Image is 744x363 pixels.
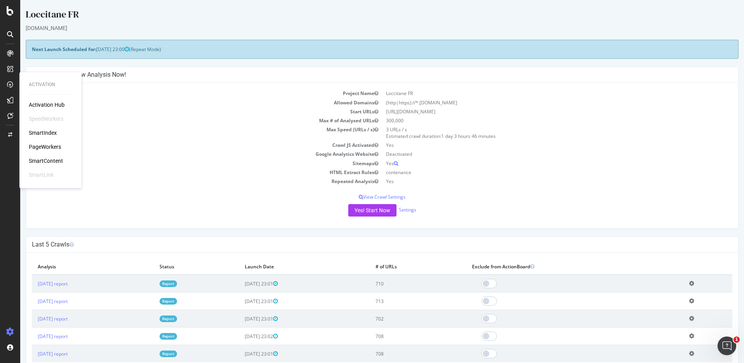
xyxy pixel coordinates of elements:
td: Project Name [12,89,362,98]
iframe: Intercom live chat [718,337,736,355]
a: Settings [379,206,396,213]
td: HTML Extract Rules [12,168,362,177]
a: [DATE] report [18,315,47,322]
a: [DATE] report [18,351,47,357]
div: [DOMAIN_NAME] [5,24,718,32]
td: Yes [362,177,712,186]
strong: Next Launch Scheduled for: [12,46,76,53]
a: [DATE] report [18,280,47,287]
td: Yes [362,159,712,168]
div: Loccitane FR [5,8,718,24]
p: View Crawl Settings [12,194,712,200]
div: SmartLink [29,171,54,179]
div: SpeedWorkers [29,115,63,123]
a: Report [139,298,157,305]
h4: Configure your New Analysis Now! [12,71,712,79]
th: Status [133,259,219,275]
td: Google Analytics Website [12,150,362,159]
th: Launch Date [219,259,349,275]
span: [DATE] 23:01 [225,280,258,287]
span: 1 day 3 hours 46 minutes [421,133,476,139]
span: [DATE] 23:02 [225,333,258,340]
td: (http|https)://*.[DOMAIN_NAME] [362,98,712,107]
div: Activation [29,81,72,88]
td: [URL][DOMAIN_NAME] [362,107,712,116]
td: 300,000 [362,116,712,125]
td: 713 [349,293,446,310]
td: 708 [349,328,446,345]
td: Yes [362,141,712,150]
a: Report [139,315,157,322]
a: [DATE] report [18,333,47,340]
td: Loccitane FR [362,89,712,98]
span: [DATE] 23:01 [225,315,258,322]
td: Max Speed (URLs / s) [12,125,362,141]
h4: Last 5 Crawls [12,241,712,248]
td: 710 [349,275,446,293]
a: Activation Hub [29,101,65,109]
td: Repeated Analysis [12,177,362,186]
th: Exclude from ActionBoard [446,259,663,275]
a: Report [139,280,157,287]
td: 702 [349,310,446,328]
td: Max # of Analysed URLs [12,116,362,125]
span: [DATE] 23:01 [225,298,258,305]
div: (Repeat Mode) [5,40,718,59]
a: SmartIndex [29,129,57,137]
a: Report [139,351,157,357]
td: Allowed Domains [12,98,362,107]
th: # of URLs [349,259,446,275]
td: Start URLs [12,107,362,116]
a: [DATE] report [18,298,47,305]
td: Crawl JS Activated [12,141,362,150]
span: [DATE] 23:01 [225,351,258,357]
td: 708 [349,345,446,363]
a: Report [139,333,157,340]
span: 1 [733,337,740,343]
a: PageWorkers [29,143,61,151]
td: 3 URLs / s Estimated crawl duration: [362,125,712,141]
td: Sitemaps [12,159,362,168]
td: contenance [362,168,712,177]
span: [DATE] 23:00 [76,46,109,53]
th: Analysis [12,259,133,275]
a: SmartContent [29,157,63,165]
td: Deactivated [362,150,712,159]
button: Yes! Start Now [328,204,376,217]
